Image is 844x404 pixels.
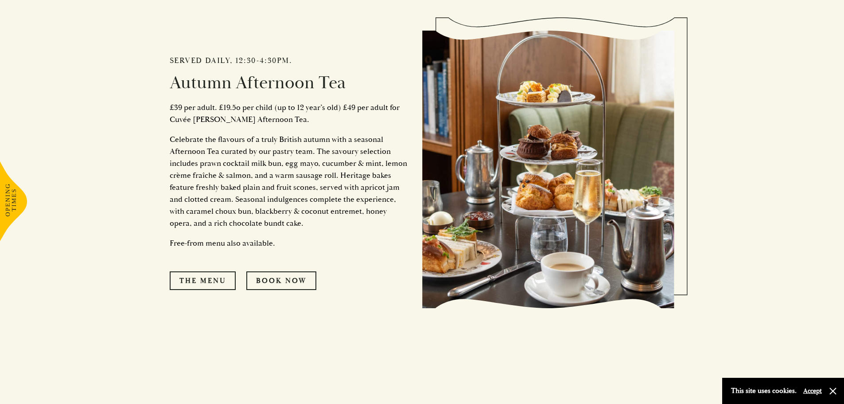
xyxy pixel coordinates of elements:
p: Celebrate the flavours of a truly British autumn with a seasonal Afternoon Tea curated by our pas... [170,133,409,229]
button: Close and accept [828,387,837,396]
button: Accept [803,387,822,395]
h2: Autumn Afternoon Tea [170,72,409,94]
p: This site uses cookies. [731,384,797,397]
a: The Menu [170,271,236,290]
p: Free-from menu also available. [170,237,409,249]
p: £39 per adult. £19.5o per child (up to 12 year’s old) £49 per adult for Cuvée [PERSON_NAME] After... [170,102,409,126]
h2: Served daily, 12:30-4:30pm. [170,56,409,66]
a: Book Now [246,271,316,290]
